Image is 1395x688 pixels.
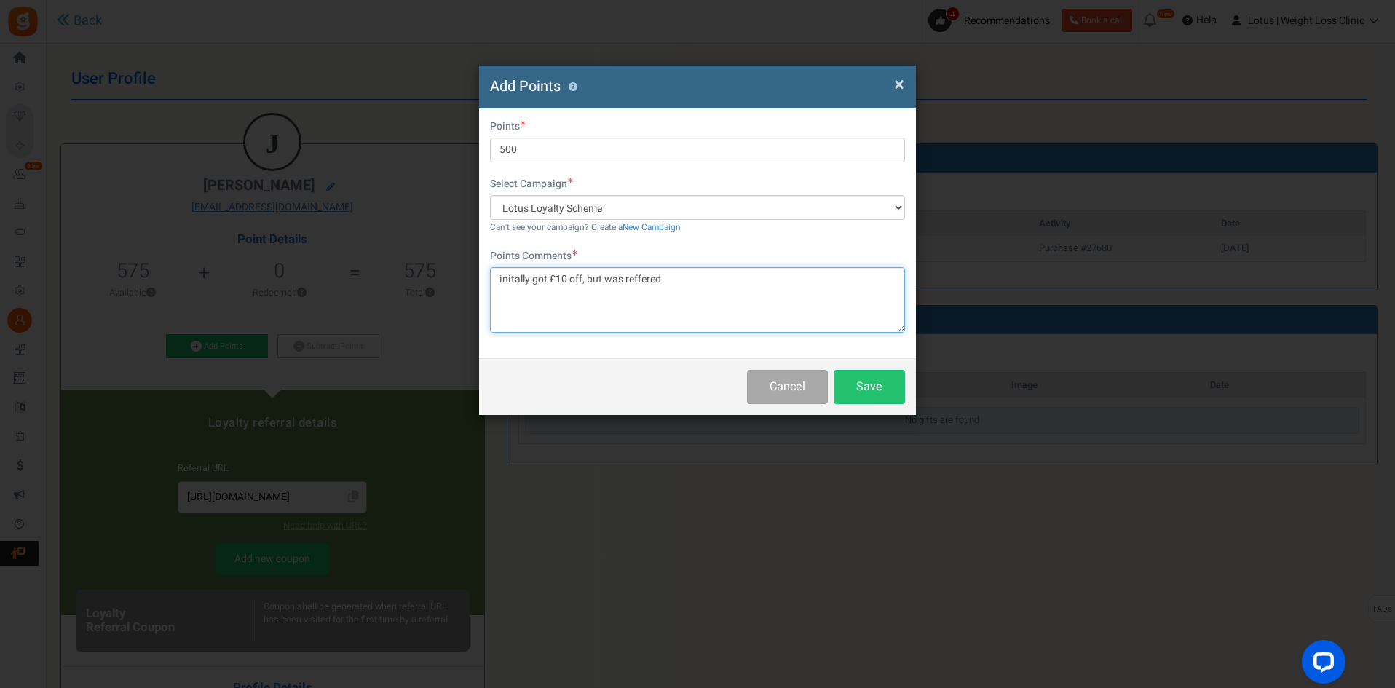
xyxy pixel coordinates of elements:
span: × [894,71,904,98]
a: New Campaign [623,221,681,234]
span: Add Points [490,76,561,97]
label: Points Comments [490,249,577,264]
button: Save [834,370,905,404]
small: Can't see your campaign? Create a [490,221,681,234]
button: ? [568,82,577,92]
label: Points [490,119,526,134]
button: Cancel [747,370,828,404]
label: Select Campaign [490,177,573,191]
